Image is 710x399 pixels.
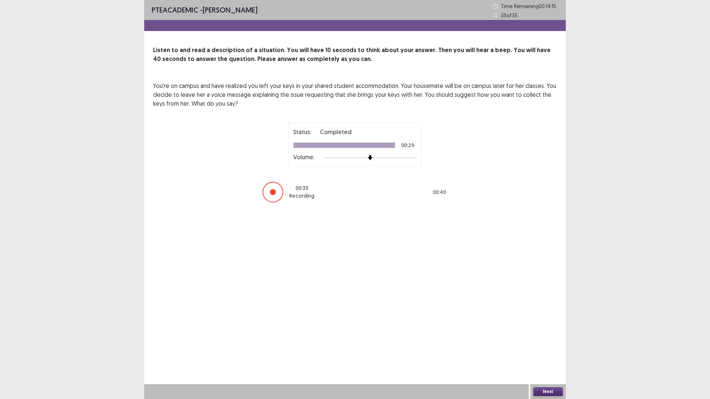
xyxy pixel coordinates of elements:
[289,192,314,200] p: Recording
[433,188,446,196] p: 00 : 40
[295,184,308,192] p: 00 : 33
[320,127,352,136] p: Completed
[533,387,563,396] button: Next
[152,4,257,16] p: - [PERSON_NAME]
[501,11,518,19] p: 35 of 35
[293,127,311,136] p: Status:
[401,143,414,148] p: 00:29
[501,2,558,10] p: Time Remaining 00 : 14 : 15
[153,81,557,108] p: You're on campus and have realized you left your keys in your shared student accommodation. Your ...
[368,155,373,160] img: arrow-thumb
[293,153,314,161] p: Volume:
[153,46,557,64] p: Listen to and read a description of a situation. You will have 10 seconds to think about your ans...
[152,5,198,14] span: PTE academic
